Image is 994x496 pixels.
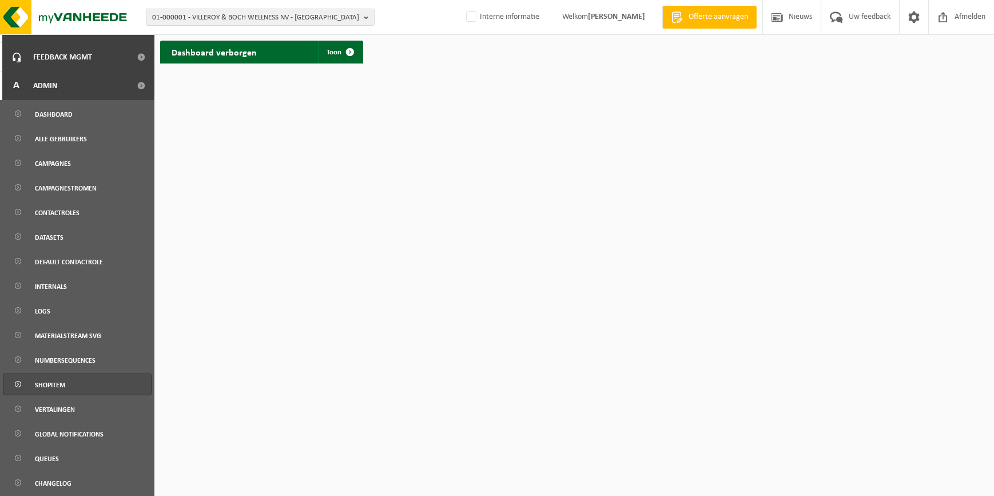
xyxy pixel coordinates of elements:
span: Offerte aanvragen [686,11,751,23]
span: Logs [35,300,50,322]
a: Global notifications [3,423,152,445]
span: default contactrole [35,251,103,273]
span: Toon [327,49,342,56]
a: Queues [3,447,152,469]
span: Admin [33,72,57,100]
a: Shopitem [3,374,152,395]
span: Vertalingen [35,399,75,420]
span: Contactroles [35,202,79,224]
a: Internals [3,275,152,297]
span: Datasets [35,227,63,248]
span: Alle gebruikers [35,128,87,150]
button: 01-000001 - VILLEROY & BOCH WELLNESS NV - [GEOGRAPHIC_DATA] [146,9,375,26]
a: default contactrole [3,251,152,272]
a: Vertalingen [3,398,152,420]
strong: [PERSON_NAME] [588,13,645,21]
a: Contactroles [3,201,152,223]
span: 01-000001 - VILLEROY & BOCH WELLNESS NV - [GEOGRAPHIC_DATA] [152,9,359,26]
span: Shopitem [35,374,65,396]
a: Toon [318,41,362,64]
h2: Dashboard verborgen [160,41,268,63]
span: Campagnestromen [35,177,97,199]
span: Changelog [35,473,71,494]
a: Changelog [3,472,152,494]
span: Dashboard [35,104,73,125]
a: Materialstream SVG [3,324,152,346]
span: Campagnes [35,153,71,174]
a: Logs [3,300,152,322]
span: Materialstream SVG [35,325,101,347]
a: Dashboard [3,103,152,125]
a: Campagnestromen [3,177,152,199]
a: Datasets [3,226,152,248]
span: A [11,72,22,100]
a: Numbersequences [3,349,152,371]
a: Campagnes [3,152,152,174]
span: Global notifications [35,423,104,445]
a: Alle gebruikers [3,128,152,149]
a: Offerte aanvragen [662,6,757,29]
span: Queues [35,448,59,470]
span: Feedback MGMT [33,43,92,72]
span: Internals [35,276,67,297]
label: Interne informatie [464,9,539,26]
span: Numbersequences [35,350,96,371]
